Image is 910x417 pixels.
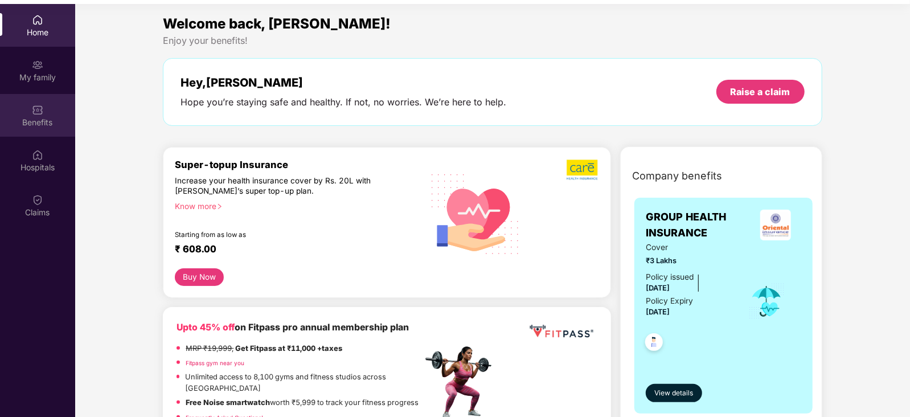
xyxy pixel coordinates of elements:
strong: Free Noise smartwatch [186,398,270,407]
p: Unlimited access to 8,100 gyms and fitness studios across [GEOGRAPHIC_DATA] [185,371,422,394]
div: Policy Expiry [646,295,693,308]
img: svg+xml;base64,PHN2ZyBpZD0iSG9tZSIgeG1sbnM9Imh0dHA6Ly93d3cudzMub3JnLzIwMDAvc3ZnIiB3aWR0aD0iMjAiIG... [32,14,43,26]
div: Starting from as low as [175,231,374,239]
strong: Get Fitpass at ₹11,000 +taxes [235,344,342,353]
p: worth ₹5,999 to track your fitness progress [186,397,419,408]
del: MRP ₹19,999, [186,344,233,353]
span: GROUP HEALTH INSURANCE [646,209,750,242]
span: [DATE] [646,308,670,316]
img: insurerLogo [760,210,791,240]
button: Buy Now [175,268,223,286]
span: View details [655,388,694,399]
div: Know more [175,201,415,209]
img: svg+xml;base64,PHN2ZyBpZD0iQ2xhaW0iIHhtbG5zPSJodHRwOi8vd3d3LnczLm9yZy8yMDAwL3N2ZyIgd2lkdGg9IjIwIi... [32,194,43,206]
img: b5dec4f62d2307b9de63beb79f102df3.png [567,159,599,181]
div: Super-topup Insurance [175,159,422,170]
div: Hope you’re staying safe and healthy. If not, no worries. We’re here to help. [181,96,506,108]
span: [DATE] [646,284,670,292]
img: svg+xml;base64,PHN2ZyB4bWxucz0iaHR0cDovL3d3dy53My5vcmcvMjAwMC9zdmciIHdpZHRoPSI0OC45NDMiIGhlaWdodD... [640,330,668,358]
img: svg+xml;base64,PHN2ZyB4bWxucz0iaHR0cDovL3d3dy53My5vcmcvMjAwMC9zdmciIHhtbG5zOnhsaW5rPSJodHRwOi8vd3... [423,160,528,267]
img: fppp.png [527,321,596,342]
button: View details [646,384,702,402]
span: Company benefits [632,168,722,184]
img: svg+xml;base64,PHN2ZyBpZD0iQmVuZWZpdHMiIHhtbG5zPSJodHRwOi8vd3d3LnczLm9yZy8yMDAwL3N2ZyIgd2lkdGg9Ij... [32,104,43,116]
div: Hey, [PERSON_NAME] [181,76,506,89]
b: on Fitpass pro annual membership plan [177,322,409,333]
span: right [216,203,223,210]
span: Cover [646,242,733,254]
a: Fitpass gym near you [186,359,244,366]
div: Enjoy your benefits! [163,35,822,47]
div: Raise a claim [731,85,790,98]
span: ₹3 Lakhs [646,255,733,267]
span: Welcome back, [PERSON_NAME]! [163,15,391,32]
img: svg+xml;base64,PHN2ZyBpZD0iSG9zcGl0YWxzIiB4bWxucz0iaHR0cDovL3d3dy53My5vcmcvMjAwMC9zdmciIHdpZHRoPS... [32,149,43,161]
div: Increase your health insurance cover by Rs. 20L with [PERSON_NAME]’s super top-up plan. [175,175,373,196]
div: Policy issued [646,271,694,284]
img: icon [748,283,785,320]
b: Upto 45% off [177,322,235,333]
img: svg+xml;base64,PHN2ZyB3aWR0aD0iMjAiIGhlaWdodD0iMjAiIHZpZXdCb3g9IjAgMCAyMCAyMCIgZmlsbD0ibm9uZSIgeG... [32,59,43,71]
div: ₹ 608.00 [175,243,411,257]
